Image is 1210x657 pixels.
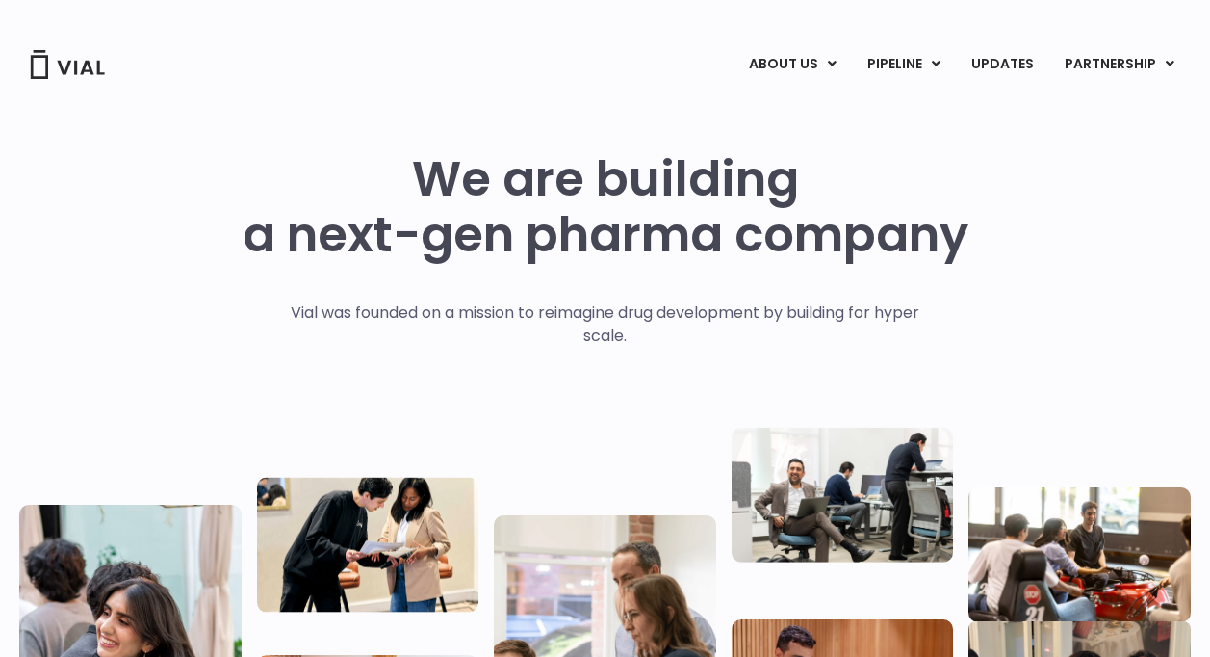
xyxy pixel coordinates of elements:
h1: We are building a next-gen pharma company [243,151,968,263]
img: Two people looking at a paper talking. [257,477,479,612]
img: Group of people playing whirlyball [968,487,1191,622]
p: Vial was founded on a mission to reimagine drug development by building for hyper scale. [270,302,940,348]
img: Vial Logo [29,50,106,79]
a: PARTNERSHIPMenu Toggle [1049,48,1190,81]
a: ABOUT USMenu Toggle [734,48,851,81]
img: Three people working in an office [732,427,954,562]
a: PIPELINEMenu Toggle [852,48,955,81]
a: UPDATES [956,48,1048,81]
